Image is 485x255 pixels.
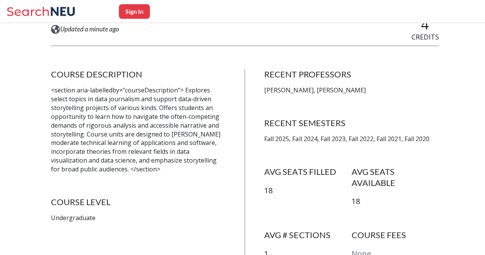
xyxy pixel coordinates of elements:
[352,196,439,207] p: 18
[51,86,225,174] p: <section aria-labelledby="courseDescription"> Explores select topics in data journalism and suppo...
[264,118,439,128] h4: RECENT SEMESTERS
[51,69,225,80] h4: COURSE DESCRIPTION
[411,32,439,41] span: CREDITS
[264,230,352,240] h4: AVG # SECTIONS
[264,185,352,196] p: 18
[264,135,439,143] p: Fall 2025, Fall 2024, Fall 2023, Fall 2022, Fall 2021, Fall 2020
[264,166,352,177] h4: AVG SEATS FILLED
[352,166,439,188] h4: AVG SEATS AVAILABLE
[264,69,439,80] h4: RECENT PROFESSORS
[421,15,429,34] span: 4
[352,230,439,240] h4: COURSE FEES
[60,25,119,33] span: Updated a minute ago
[51,197,225,207] h4: COURSE LEVEL
[119,4,150,19] button: Sign In
[51,214,225,222] p: Undergraduate
[264,86,439,95] p: [PERSON_NAME], [PERSON_NAME]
